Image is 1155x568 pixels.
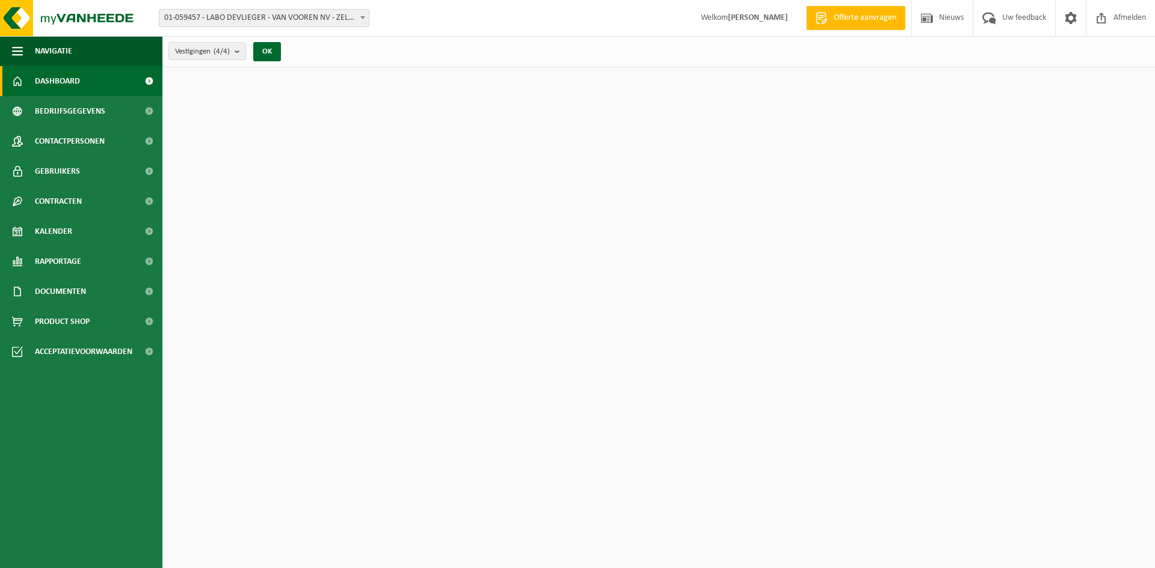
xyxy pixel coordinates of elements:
span: Dashboard [35,66,80,96]
a: Offerte aanvragen [806,6,905,30]
count: (4/4) [214,47,230,55]
span: Rapportage [35,246,81,276]
span: Kalender [35,216,72,246]
button: OK [253,42,281,61]
span: Documenten [35,276,86,307]
strong: [PERSON_NAME] [728,13,788,22]
span: Acceptatievoorwaarden [35,337,132,367]
span: Contracten [35,186,82,216]
span: Bedrijfsgegevens [35,96,105,126]
span: Vestigingen [175,43,230,61]
span: Offerte aanvragen [831,12,899,24]
span: Gebruikers [35,156,80,186]
span: 01-059457 - LABO DEVLIEGER - VAN VOOREN NV - ZELZATE [159,9,369,27]
button: Vestigingen(4/4) [168,42,246,60]
span: Product Shop [35,307,90,337]
span: Contactpersonen [35,126,105,156]
span: Navigatie [35,36,72,66]
span: 01-059457 - LABO DEVLIEGER - VAN VOOREN NV - ZELZATE [159,10,369,26]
